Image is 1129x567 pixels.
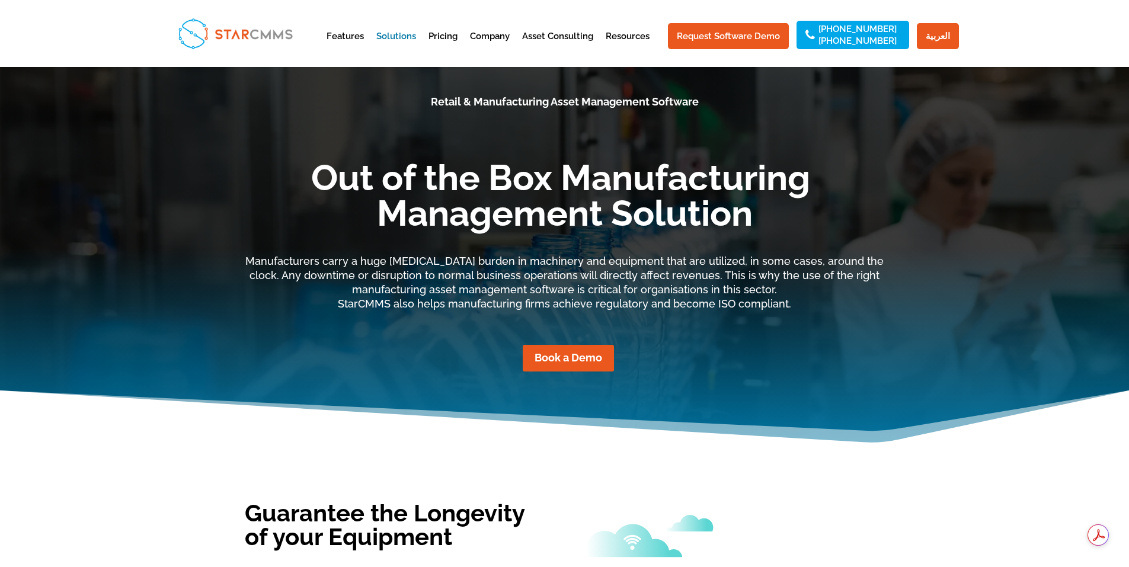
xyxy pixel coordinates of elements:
p: Manufacturers carry a huge [MEDICAL_DATA] burden in machinery and equipment that are utilized, in... [245,254,885,310]
a: Solutions [376,32,416,61]
a: Features [327,32,364,61]
a: [PHONE_NUMBER] [818,37,897,45]
a: Pricing [428,32,458,61]
a: [PHONE_NUMBER] [818,25,897,33]
a: Asset Consulting [522,32,593,61]
h1: Out of the Box Manufacturing Management Solution [245,160,885,237]
p: Retail & Manufacturing Asset Management Software [245,95,885,109]
a: Company [470,32,510,61]
img: StarCMMS [173,13,298,54]
a: Book a Demo [523,345,614,371]
a: Resources [606,32,650,61]
a: العربية [917,23,959,49]
a: Request Software Demo [668,23,789,49]
h2: Guarantee the Longevity of your Equipment [245,501,547,555]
